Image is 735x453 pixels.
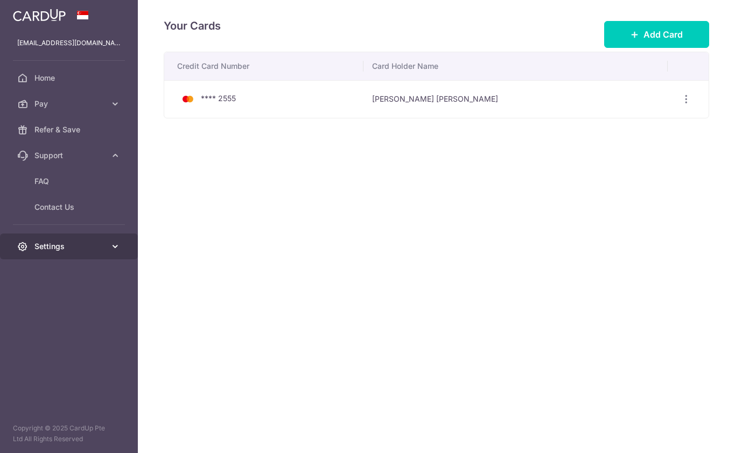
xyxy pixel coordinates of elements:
span: Pay [34,98,106,109]
img: CardUp [13,9,66,22]
img: Bank Card [177,93,199,105]
td: [PERSON_NAME] [PERSON_NAME] [363,80,668,118]
button: Add Card [604,21,709,48]
span: Home [34,73,106,83]
th: Credit Card Number [164,52,363,80]
span: Contact Us [34,202,106,213]
span: Support [34,150,106,161]
span: Add Card [643,28,683,41]
span: Settings [34,241,106,252]
span: FAQ [34,176,106,187]
th: Card Holder Name [363,52,668,80]
p: [EMAIL_ADDRESS][DOMAIN_NAME] [17,38,121,48]
span: Refer & Save [34,124,106,135]
h4: Your Cards [164,17,221,34]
